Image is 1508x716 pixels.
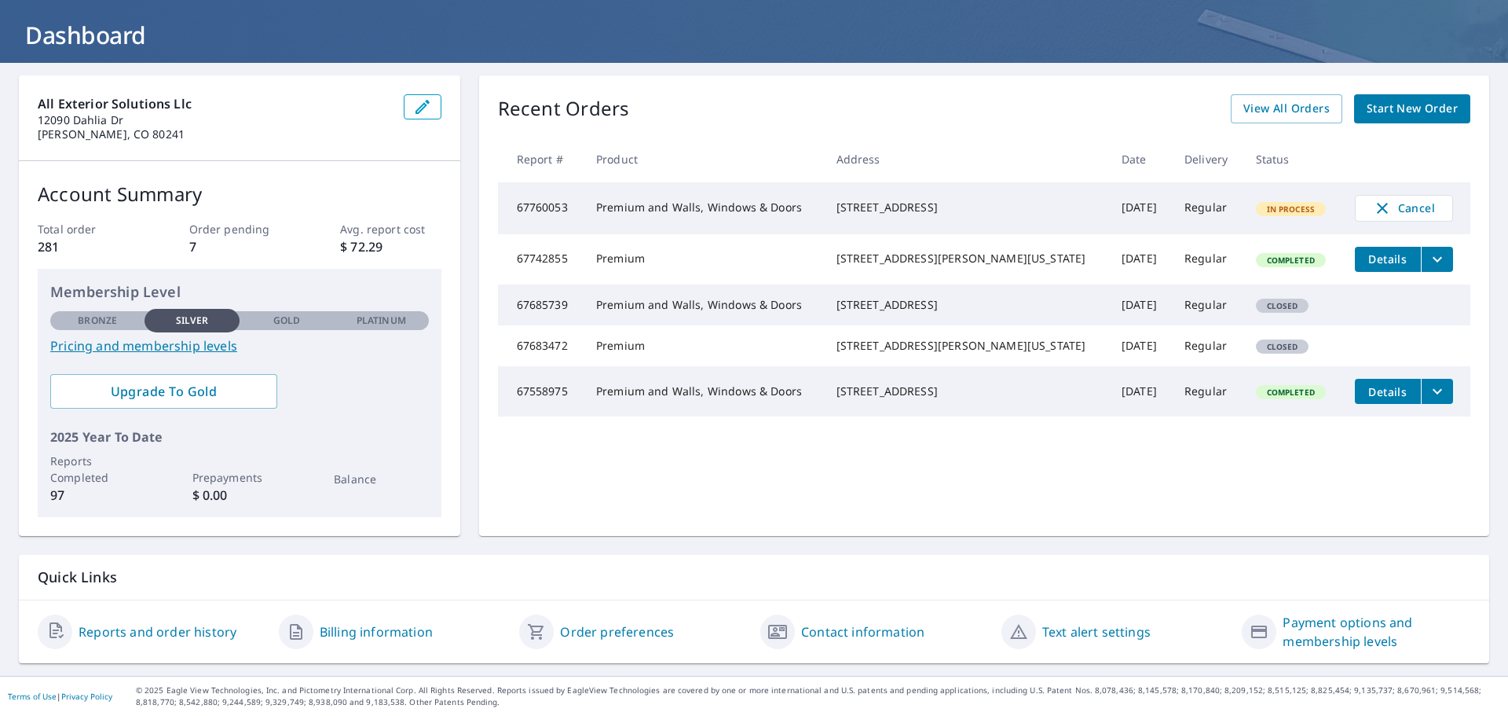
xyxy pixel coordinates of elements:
[1364,384,1411,399] span: Details
[1421,379,1453,404] button: filesDropdownBtn-67558975
[50,374,277,409] a: Upgrade To Gold
[38,180,441,208] p: Account Summary
[1172,366,1243,417] td: Regular
[38,94,391,113] p: All Exterior Solutions Llc
[498,94,630,123] p: Recent Orders
[61,691,112,702] a: Privacy Policy
[1354,94,1470,123] a: Start New Order
[50,428,429,446] p: 2025 Year To Date
[824,136,1110,182] th: Address
[1355,379,1421,404] button: detailsBtn-67558975
[50,336,429,355] a: Pricing and membership levels
[1355,247,1421,272] button: detailsBtn-67742855
[136,685,1500,708] p: © 2025 Eagle View Technologies, Inc. and Pictometry International Corp. All Rights Reserved. Repo...
[498,234,584,285] td: 67742855
[584,182,824,234] td: Premium and Walls, Windows & Doors
[1355,195,1453,222] button: Cancel
[836,338,1097,354] div: [STREET_ADDRESS][PERSON_NAME][US_STATE]
[1243,99,1330,119] span: View All Orders
[50,486,145,505] p: 97
[1257,387,1324,398] span: Completed
[192,469,287,486] p: Prepayments
[38,567,1470,587] p: Quick Links
[801,622,924,641] a: Contact information
[189,237,290,256] p: 7
[340,221,441,237] p: Avg. report cost
[584,234,824,285] td: Premium
[1042,622,1151,641] a: Text alert settings
[8,692,112,701] p: |
[1172,285,1243,325] td: Regular
[1231,94,1342,123] a: View All Orders
[584,366,824,417] td: Premium and Walls, Windows & Doors
[1257,300,1308,311] span: Closed
[1243,136,1342,182] th: Status
[357,314,406,328] p: Platinum
[584,325,824,366] td: Premium
[38,127,391,141] p: [PERSON_NAME], CO 80241
[836,297,1097,313] div: [STREET_ADDRESS]
[334,471,428,487] p: Balance
[1364,252,1411,266] span: Details
[1257,341,1308,352] span: Closed
[1257,255,1324,266] span: Completed
[1367,99,1458,119] span: Start New Order
[498,136,584,182] th: Report #
[189,221,290,237] p: Order pending
[1421,247,1453,272] button: filesDropdownBtn-67742855
[1172,234,1243,285] td: Regular
[1109,366,1172,417] td: [DATE]
[50,281,429,303] p: Membership Level
[584,136,824,182] th: Product
[836,384,1097,399] div: [STREET_ADDRESS]
[498,325,584,366] td: 67683472
[19,19,1489,51] h1: Dashboard
[1109,182,1172,234] td: [DATE]
[340,237,441,256] p: $ 72.29
[1109,285,1172,325] td: [DATE]
[498,182,584,234] td: 67760053
[560,622,674,641] a: Order preferences
[1109,325,1172,366] td: [DATE]
[79,622,236,641] a: Reports and order history
[1109,136,1172,182] th: Date
[1172,136,1243,182] th: Delivery
[78,314,117,328] p: Bronze
[584,285,824,325] td: Premium and Walls, Windows & Doors
[1257,204,1325,215] span: In Process
[1172,182,1243,234] td: Regular
[320,622,433,641] a: Billing information
[38,237,138,256] p: 281
[836,251,1097,266] div: [STREET_ADDRESS][PERSON_NAME][US_STATE]
[1172,325,1243,366] td: Regular
[836,200,1097,215] div: [STREET_ADDRESS]
[1283,613,1470,651] a: Payment options and membership levels
[176,314,209,328] p: Silver
[8,691,57,702] a: Terms of Use
[50,453,145,486] p: Reports Completed
[38,113,391,127] p: 12090 Dahlia Dr
[1371,199,1437,218] span: Cancel
[38,221,138,237] p: Total order
[498,285,584,325] td: 67685739
[1109,234,1172,285] td: [DATE]
[192,486,287,505] p: $ 0.00
[273,314,300,328] p: Gold
[63,383,265,400] span: Upgrade To Gold
[498,366,584,417] td: 67558975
